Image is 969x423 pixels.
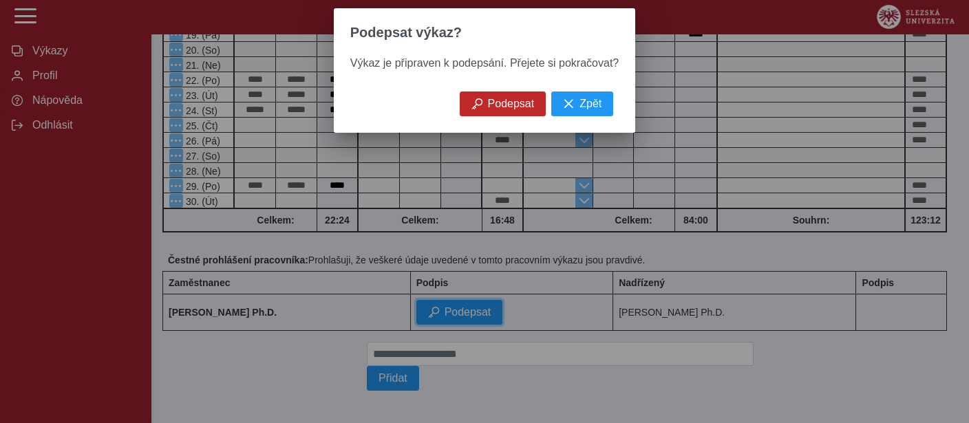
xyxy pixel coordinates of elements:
[579,98,601,110] span: Zpět
[350,57,619,69] span: Výkaz je připraven k podepsání. Přejete si pokračovat?
[350,25,462,41] span: Podepsat výkaz?
[488,98,535,110] span: Podepsat
[460,91,546,116] button: Podepsat
[551,91,613,116] button: Zpět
